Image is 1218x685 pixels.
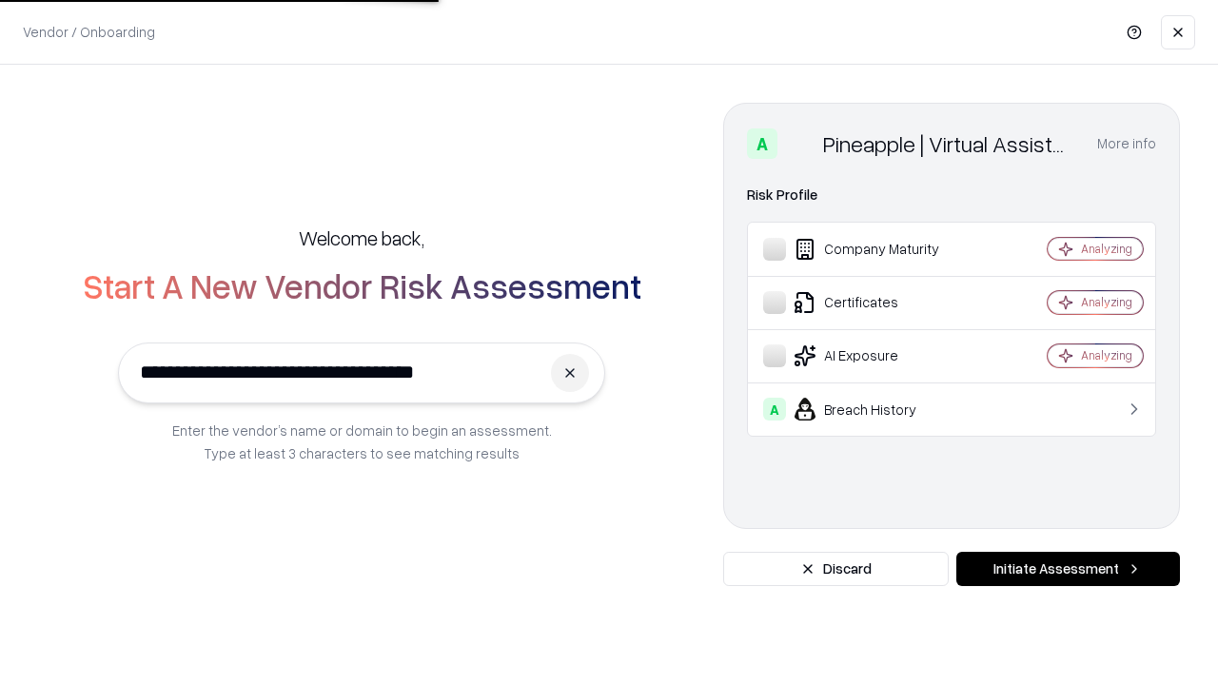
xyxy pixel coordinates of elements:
[1081,347,1132,363] div: Analyzing
[785,128,815,159] img: Pineapple | Virtual Assistant Agency
[763,291,991,314] div: Certificates
[763,398,991,421] div: Breach History
[1081,294,1132,310] div: Analyzing
[747,184,1156,206] div: Risk Profile
[763,398,786,421] div: A
[23,22,155,42] p: Vendor / Onboarding
[172,419,552,464] p: Enter the vendor’s name or domain to begin an assessment. Type at least 3 characters to see match...
[956,552,1180,586] button: Initiate Assessment
[1097,127,1156,161] button: More info
[763,238,991,261] div: Company Maturity
[763,344,991,367] div: AI Exposure
[299,225,424,251] h5: Welcome back,
[83,266,641,304] h2: Start A New Vendor Risk Assessment
[1081,241,1132,257] div: Analyzing
[723,552,949,586] button: Discard
[823,128,1074,159] div: Pineapple | Virtual Assistant Agency
[747,128,777,159] div: A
